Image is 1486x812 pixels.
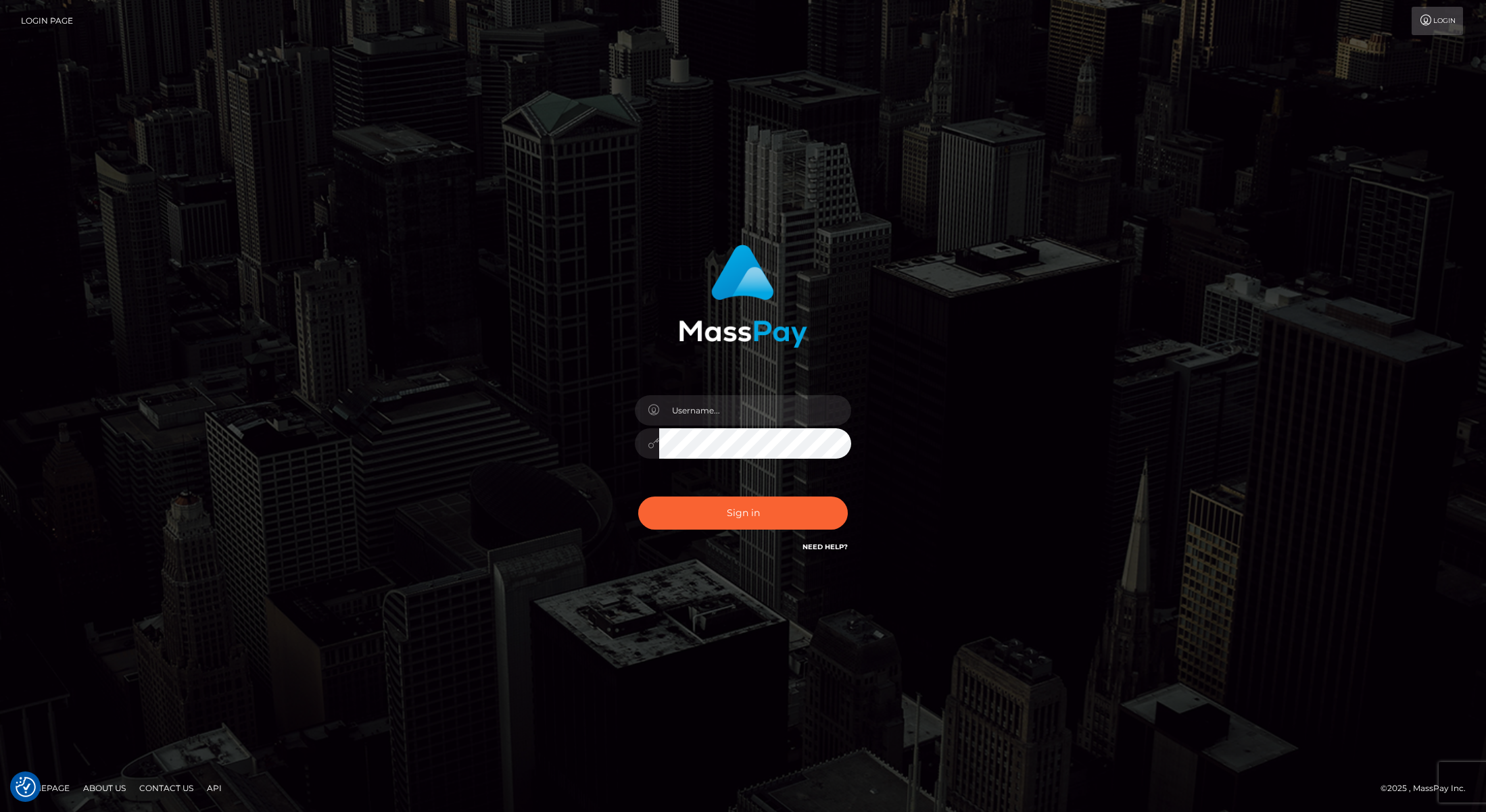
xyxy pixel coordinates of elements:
[1381,781,1476,796] div: © 2025 , MassPay Inc.
[15,778,75,798] a: Homepage
[16,777,36,797] img: Revisit consent button
[78,778,131,798] a: About Us
[1412,7,1463,35] a: Login
[134,778,199,798] a: Contact Us
[679,245,807,348] img: MassPay Login
[21,7,73,35] a: Login Page
[16,777,36,797] button: Consent Preferences
[802,542,848,551] a: Need Help?
[659,395,851,426] input: Username...
[638,497,848,530] button: Sign in
[201,778,227,798] a: API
